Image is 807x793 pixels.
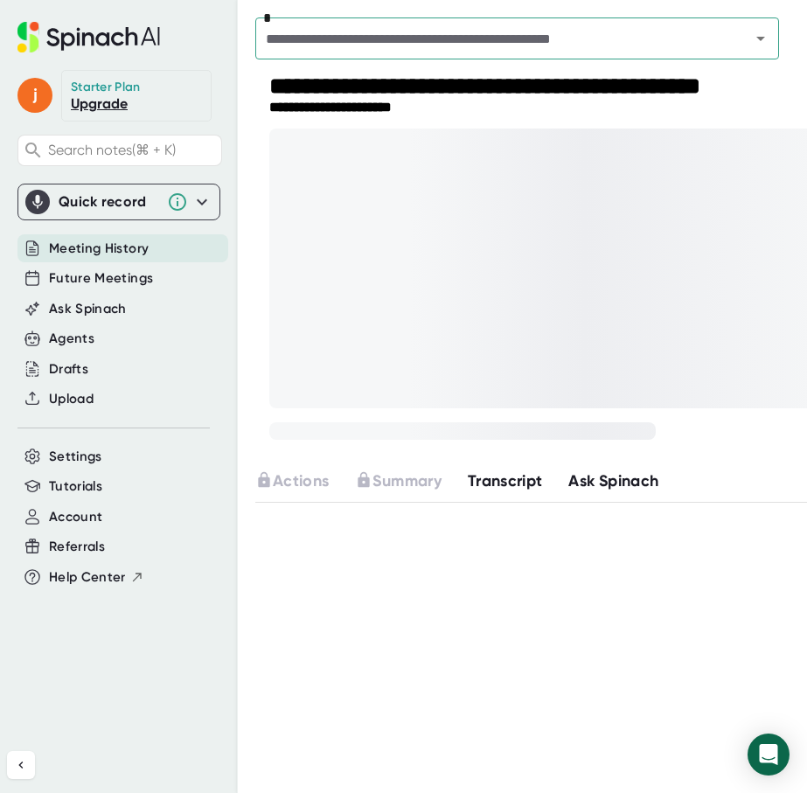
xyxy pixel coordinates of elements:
button: Summary [355,470,441,493]
div: Upgrade to access [255,470,355,493]
button: Meeting History [49,239,149,259]
span: Actions [273,471,329,490]
span: j [17,78,52,113]
span: Transcript [468,471,543,490]
button: Account [49,507,102,527]
button: Settings [49,447,102,467]
span: Search notes (⌘ + K) [48,142,217,158]
button: Collapse sidebar [7,751,35,779]
button: Transcript [468,470,543,493]
button: Referrals [49,537,105,557]
button: Ask Spinach [568,470,658,493]
button: Help Center [49,567,144,588]
div: Upgrade to access [355,470,467,493]
button: Future Meetings [49,268,153,289]
button: Tutorials [49,476,102,497]
span: Help Center [49,567,126,588]
button: Open [748,26,773,51]
button: Upload [49,389,94,409]
button: Agents [49,329,94,349]
div: Starter Plan [71,80,141,95]
button: Drafts [49,359,88,379]
span: Summary [372,471,441,490]
span: Ask Spinach [568,471,658,490]
a: Upgrade [71,95,128,112]
button: Actions [255,470,329,493]
div: Quick record [59,193,158,211]
div: Open Intercom Messenger [748,734,790,776]
button: Ask Spinach [49,299,127,319]
div: Quick record [25,184,212,219]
